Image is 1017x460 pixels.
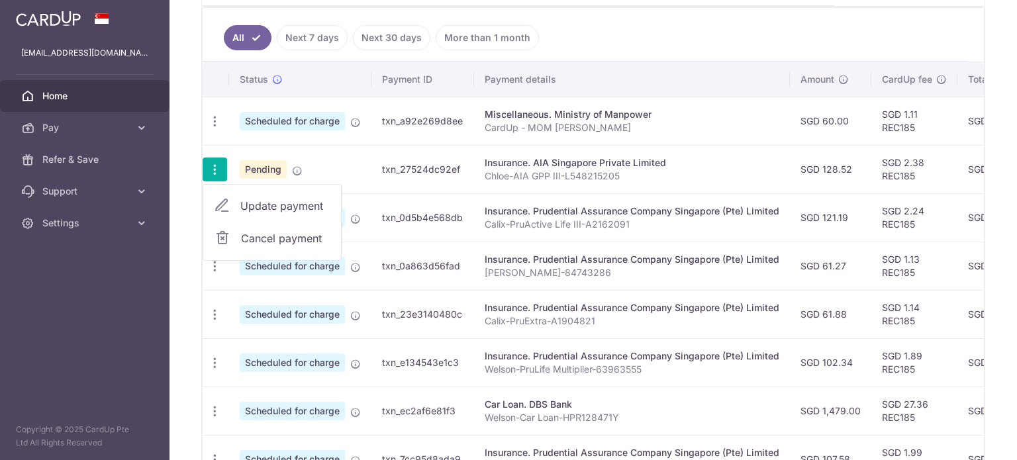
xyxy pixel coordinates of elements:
span: Pay [42,121,130,134]
div: Insurance. Prudential Assurance Company Singapore (Pte) Limited [485,205,779,218]
img: CardUp [16,11,81,26]
td: SGD 121.19 [790,193,871,242]
span: Scheduled for charge [240,353,345,372]
td: SGD 102.34 [790,338,871,387]
th: Payment ID [371,62,474,97]
td: SGD 2.24 REC185 [871,193,957,242]
span: Scheduled for charge [240,257,345,275]
span: Pending [240,160,287,179]
p: Welson-PruLife Multiplier-63963555 [485,363,779,376]
span: Scheduled for charge [240,305,345,324]
span: Home [42,89,130,103]
td: txn_ec2af6e81f3 [371,387,474,435]
span: Support [42,185,130,198]
div: Car Loan. DBS Bank [485,398,779,411]
p: [PERSON_NAME]-84743286 [485,266,779,279]
span: Scheduled for charge [240,112,345,130]
p: Calix-PruActive Life III-A2162091 [485,218,779,231]
td: SGD 1.13 REC185 [871,242,957,290]
td: SGD 61.27 [790,242,871,290]
a: All [224,25,271,50]
td: SGD 60.00 [790,97,871,145]
td: SGD 61.88 [790,290,871,338]
span: Amount [800,73,834,86]
span: Scheduled for charge [240,402,345,420]
span: Settings [42,216,130,230]
p: CardUp - MOM [PERSON_NAME] [485,121,779,134]
div: Miscellaneous. Ministry of Manpower [485,108,779,121]
td: SGD 1.14 REC185 [871,290,957,338]
td: txn_0a863d56fad [371,242,474,290]
p: Welson-Car Loan-HPR128471Y [485,411,779,424]
td: SGD 27.36 REC185 [871,387,957,435]
div: Insurance. AIA Singapore Private Limited [485,156,779,169]
td: SGD 1.11 REC185 [871,97,957,145]
div: Insurance. Prudential Assurance Company Singapore (Pte) Limited [485,446,779,459]
div: Insurance. Prudential Assurance Company Singapore (Pte) Limited [485,301,779,314]
td: txn_a92e269d8ee [371,97,474,145]
a: More than 1 month [436,25,539,50]
td: txn_23e3140480c [371,290,474,338]
td: SGD 1,479.00 [790,387,871,435]
span: Status [240,73,268,86]
div: Insurance. Prudential Assurance Company Singapore (Pte) Limited [485,349,779,363]
td: SGD 2.38 REC185 [871,145,957,193]
span: Total amt. [968,73,1012,86]
td: txn_0d5b4e568db [371,193,474,242]
td: SGD 1.89 REC185 [871,338,957,387]
td: txn_27524dc92ef [371,145,474,193]
span: Refer & Save [42,153,130,166]
td: SGD 128.52 [790,145,871,193]
p: Calix-PruExtra-A1904821 [485,314,779,328]
div: Insurance. Prudential Assurance Company Singapore (Pte) Limited [485,253,779,266]
a: Next 30 days [353,25,430,50]
td: txn_e134543e1c3 [371,338,474,387]
p: Chloe-AIA GPP III-L548215205 [485,169,779,183]
p: [EMAIL_ADDRESS][DOMAIN_NAME] [21,46,148,60]
a: Next 7 days [277,25,348,50]
span: CardUp fee [882,73,932,86]
th: Payment details [474,62,790,97]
